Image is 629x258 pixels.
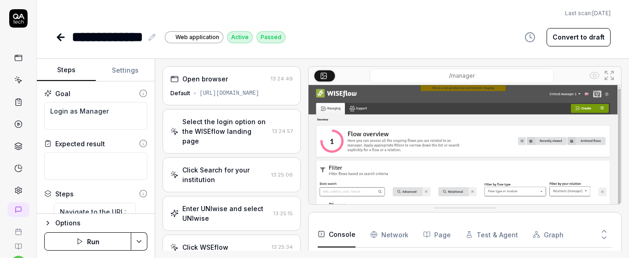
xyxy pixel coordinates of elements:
[175,33,219,41] span: Web application
[533,222,564,247] button: Graph
[4,221,33,235] a: Book a call with us
[592,10,611,17] time: [DATE]
[227,31,253,43] div: Active
[44,202,147,241] div: Suggestions
[423,222,451,247] button: Page
[55,139,105,149] div: Expected result
[602,68,617,83] button: Open in full screen
[44,232,131,251] button: Run
[55,218,147,229] div: Options
[565,9,611,17] button: Last scan:[DATE]
[466,222,518,247] button: Test & Agent
[587,68,602,83] button: Show all interative elements
[182,204,270,223] div: Enter UNIwise and select UNIwise
[55,89,70,98] div: Goal
[271,172,293,178] time: 13:25:06
[55,189,74,199] div: Steps
[565,9,611,17] span: Last scan:
[37,59,96,81] button: Steps
[547,28,611,46] button: Convert to draft
[256,31,285,43] div: Passed
[182,242,228,252] div: Click WSEflow
[272,244,293,250] time: 13:25:34
[170,89,190,97] div: Default
[272,128,293,134] time: 13:24:57
[44,218,147,229] button: Options
[182,117,268,146] div: Select the login option on the WISEflow landing page
[136,212,151,230] button: Remove step
[96,59,155,81] button: Settings
[7,202,29,217] a: New conversation
[4,235,33,250] a: Documentation
[199,89,259,97] div: [URL][DOMAIN_NAME]
[165,31,223,43] a: Web application
[182,165,268,184] div: Click Search for your institution
[519,28,541,46] button: View version history
[318,222,355,247] button: Console
[274,210,293,217] time: 13:25:15
[271,75,293,82] time: 13:24:49
[370,222,408,247] button: Network
[182,74,228,84] div: Open browser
